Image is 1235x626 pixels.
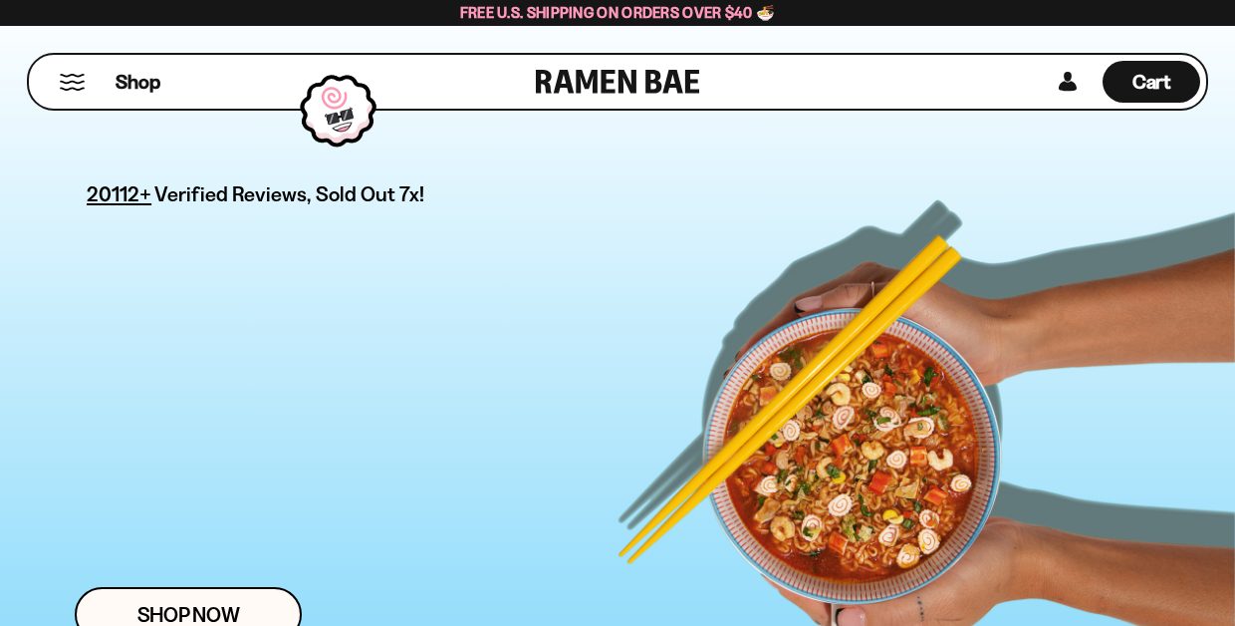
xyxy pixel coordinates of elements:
[1132,70,1171,94] span: Cart
[1103,55,1200,109] a: Cart
[116,61,160,103] a: Shop
[59,74,86,91] button: Mobile Menu Trigger
[154,181,424,206] span: Verified Reviews, Sold Out 7x!
[116,69,160,96] span: Shop
[87,178,151,209] span: 20112+
[137,604,240,625] span: Shop Now
[460,3,776,22] span: Free U.S. Shipping on Orders over $40 🍜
